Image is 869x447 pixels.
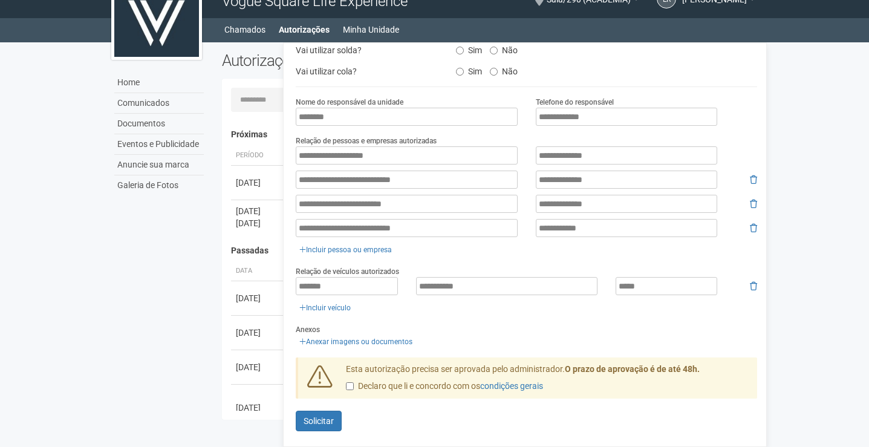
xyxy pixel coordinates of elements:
[296,324,320,335] label: Anexos
[480,381,543,391] a: condições gerais
[287,62,446,80] div: Vai utilizar cola?
[287,41,446,59] div: Vai utilizar solda?
[224,21,265,38] a: Chamados
[114,134,204,155] a: Eventos e Publicidade
[346,380,543,393] label: Declaro que li e concordo com os
[296,135,437,146] label: Relação de pessoas e empresas autorizadas
[222,51,481,70] h2: Autorizações
[114,73,204,93] a: Home
[236,327,281,339] div: [DATE]
[456,62,482,77] label: Sim
[456,41,482,56] label: Sim
[343,21,399,38] a: Minha Unidade
[236,361,281,373] div: [DATE]
[236,217,281,229] div: [DATE]
[296,266,399,277] label: Relação de veículos autorizados
[490,62,518,77] label: Não
[490,41,518,56] label: Não
[114,114,204,134] a: Documentos
[236,402,281,414] div: [DATE]
[231,261,285,281] th: Data
[231,246,749,255] h4: Passadas
[750,175,757,184] i: Remover
[296,97,403,108] label: Nome do responsável da unidade
[304,416,334,426] span: Solicitar
[231,146,285,166] th: Período
[279,21,330,38] a: Autorizações
[536,97,614,108] label: Telefone do responsável
[296,243,395,256] a: Incluir pessoa ou empresa
[490,47,498,54] input: Não
[296,411,342,431] button: Solicitar
[236,177,281,189] div: [DATE]
[236,292,281,304] div: [DATE]
[346,382,354,390] input: Declaro que li e concordo com oscondições gerais
[231,130,749,139] h4: Próximas
[296,301,354,315] a: Incluir veículo
[236,205,281,217] div: [DATE]
[750,224,757,232] i: Remover
[114,155,204,175] a: Anuncie sua marca
[750,200,757,208] i: Remover
[114,93,204,114] a: Comunicados
[337,364,758,399] div: Esta autorização precisa ser aprovada pelo administrador.
[296,335,416,348] a: Anexar imagens ou documentos
[114,175,204,195] a: Galeria de Fotos
[456,47,464,54] input: Sim
[565,364,700,374] strong: O prazo de aprovação é de até 48h.
[750,282,757,290] i: Remover
[456,68,464,76] input: Sim
[490,68,498,76] input: Não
